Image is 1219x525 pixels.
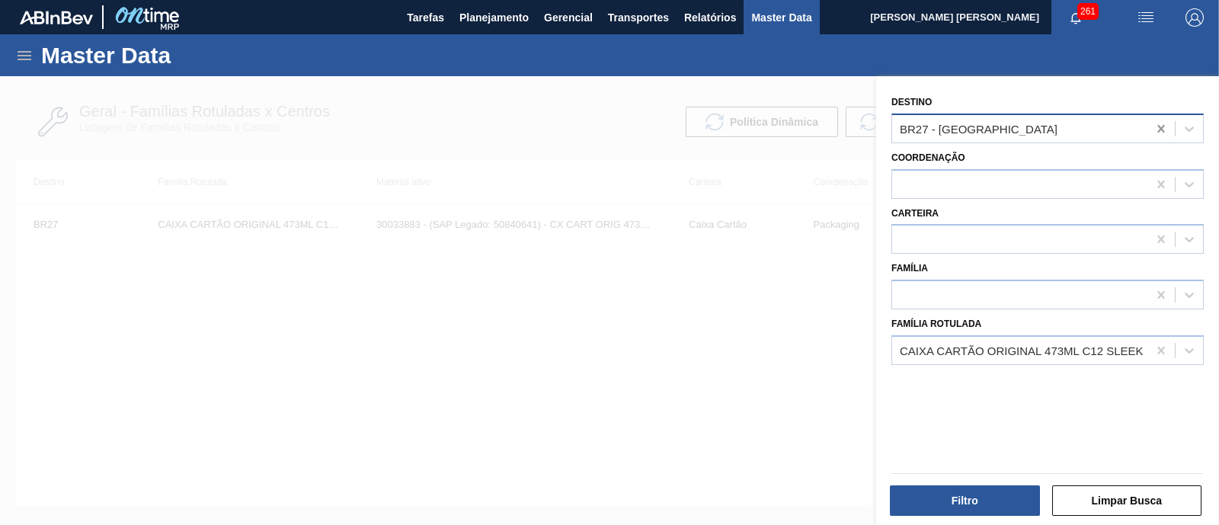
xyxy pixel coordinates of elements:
span: 261 [1077,3,1099,20]
span: Tarefas [407,8,444,27]
div: BR27 - [GEOGRAPHIC_DATA] [900,122,1057,135]
img: TNhmsLtSVTkK8tSr43FrP2fwEKptu5GPRR3wAAAABJRU5ErkJggg== [20,11,93,24]
span: Transportes [608,8,669,27]
img: userActions [1137,8,1155,27]
button: Notificações [1051,7,1100,28]
label: Carteira [891,208,939,219]
button: Filtro [890,485,1040,516]
span: Gerencial [544,8,593,27]
img: Logout [1185,8,1204,27]
span: Planejamento [459,8,529,27]
label: Destino [891,97,932,107]
span: Relatórios [684,8,736,27]
label: Coordenação [891,152,965,163]
label: Família Rotulada [891,319,981,329]
button: Limpar Busca [1052,485,1202,516]
div: CAIXA CARTÃO ORIGINAL 473ML C12 SLEEK [900,344,1144,357]
h1: Master Data [41,46,312,64]
label: Família [891,263,928,274]
span: Master Data [751,8,811,27]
